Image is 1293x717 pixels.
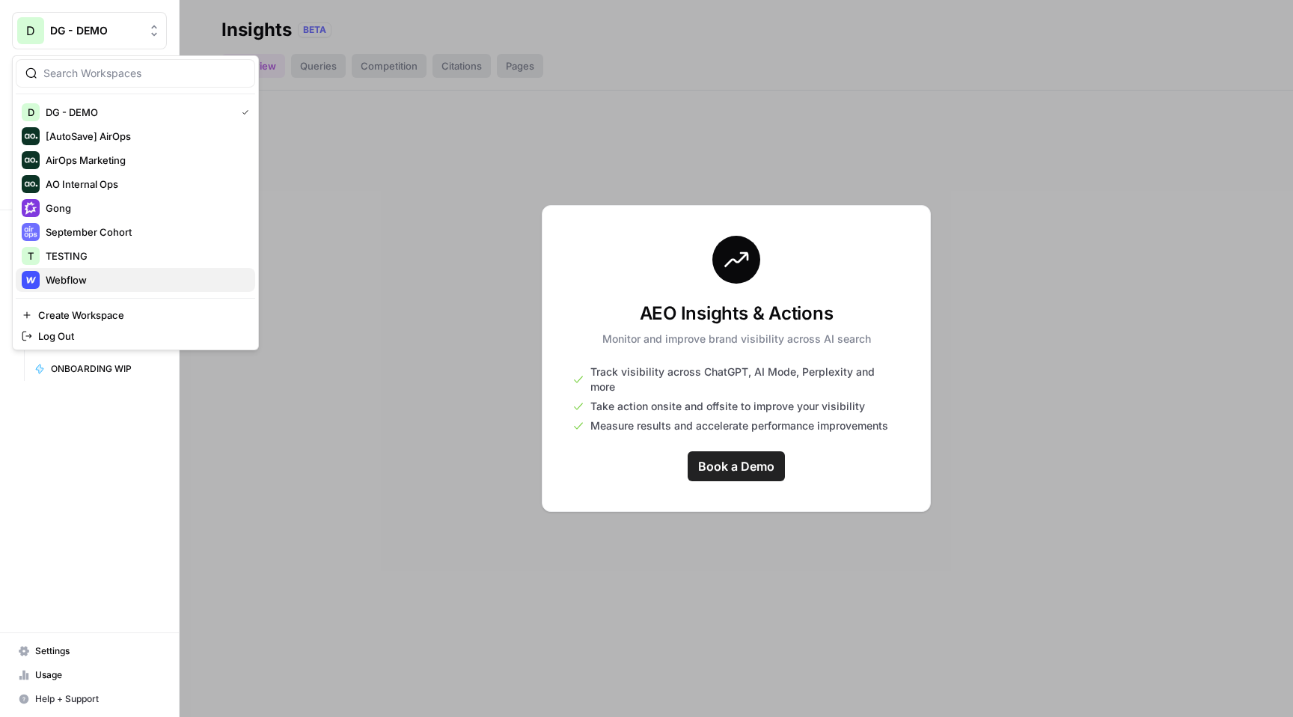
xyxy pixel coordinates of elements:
p: Monitor and improve brand visibility across AI search [602,332,871,347]
span: D [26,22,35,40]
a: Settings [12,639,167,663]
span: Book a Demo [698,457,774,475]
span: AO Internal Ops [46,177,243,192]
span: Webflow [46,272,243,287]
a: Create Workspace [16,305,255,326]
span: Gong [46,201,243,216]
span: AirOps Marketing [46,153,243,168]
a: ONBOARDING WIP [28,357,167,381]
span: Log Out [38,329,243,344]
img: September Cohort Logo [22,223,40,241]
span: Track visibility across ChatGPT, AI Mode, Perplexity and more [590,364,900,394]
span: Usage [35,668,160,682]
span: DG - DEMO [46,105,230,120]
span: ONBOARDING WIP [51,362,160,376]
img: Gong Logo [22,199,40,217]
span: D [28,105,34,120]
span: Create Workspace [38,308,243,323]
span: Take action onsite and offsite to improve your visibility [590,399,865,414]
a: Usage [12,663,167,687]
span: Help + Support [35,692,160,706]
span: DG - DEMO [50,23,141,38]
span: TESTING [46,248,243,263]
button: Help + Support [12,687,167,711]
span: [AutoSave] AirOps [46,129,243,144]
span: Measure results and accelerate performance improvements [590,418,888,433]
a: Book a Demo [688,451,785,481]
span: Settings [35,644,160,658]
span: T [28,248,34,263]
input: Search Workspaces [43,66,245,81]
a: Log Out [16,326,255,347]
img: AO Internal Ops Logo [22,175,40,193]
img: Webflow Logo [22,271,40,289]
h3: AEO Insights & Actions [602,302,871,326]
button: Workspace: DG - DEMO [12,12,167,49]
img: AirOps Marketing Logo [22,151,40,169]
span: September Cohort [46,225,243,239]
img: [AutoSave] AirOps Logo [22,127,40,145]
div: Workspace: DG - DEMO [12,55,259,350]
